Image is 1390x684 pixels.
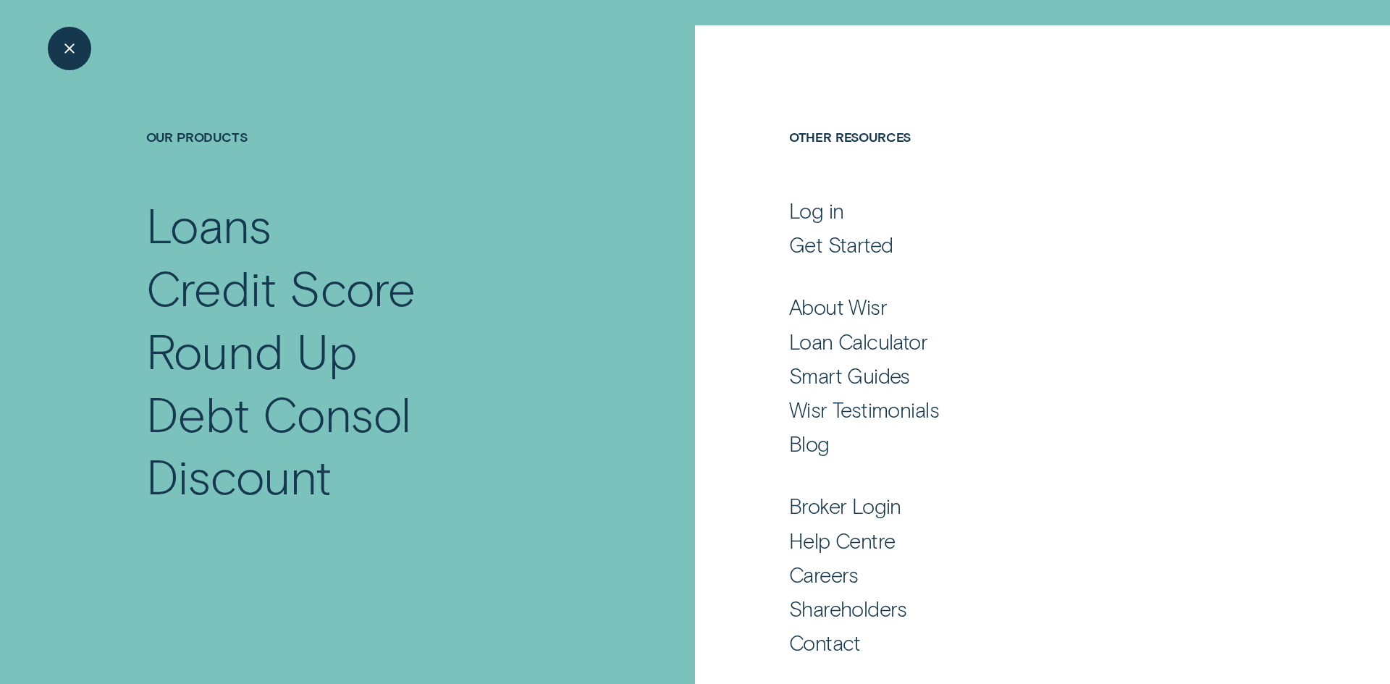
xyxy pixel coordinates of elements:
a: Debt Consol Discount [146,382,594,507]
div: Broker Login [789,493,901,519]
h4: Other Resources [789,129,1243,194]
a: Blog [789,431,1243,457]
a: Shareholders [789,596,1243,622]
a: Loans [146,193,594,256]
div: Contact [789,630,861,656]
a: Careers [789,562,1243,588]
div: Loans [146,193,271,256]
a: Broker Login [789,493,1243,519]
a: Loan Calculator [789,329,1243,355]
div: Round Up [146,319,358,382]
a: Wisr Testimonials [789,397,1243,423]
div: Log in [789,198,844,224]
a: About Wisr [789,294,1243,320]
div: Careers [789,562,859,588]
a: Help Centre [789,528,1243,554]
a: Get Started [789,232,1243,258]
div: Blog [789,431,830,457]
a: Log in [789,198,1243,224]
div: Smart Guides [789,363,910,389]
div: Loan Calculator [789,329,927,355]
div: Credit Score [146,256,416,319]
button: Close Menu [48,27,91,70]
div: About Wisr [789,294,887,320]
a: Contact [789,630,1243,656]
div: Shareholders [789,596,907,622]
a: Smart Guides [789,363,1243,389]
div: Wisr Testimonials [789,397,939,423]
a: Credit Score [146,256,594,319]
h4: Our Products [146,129,594,194]
div: Get Started [789,232,893,258]
div: Help Centre [789,528,896,554]
a: Round Up [146,319,594,382]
